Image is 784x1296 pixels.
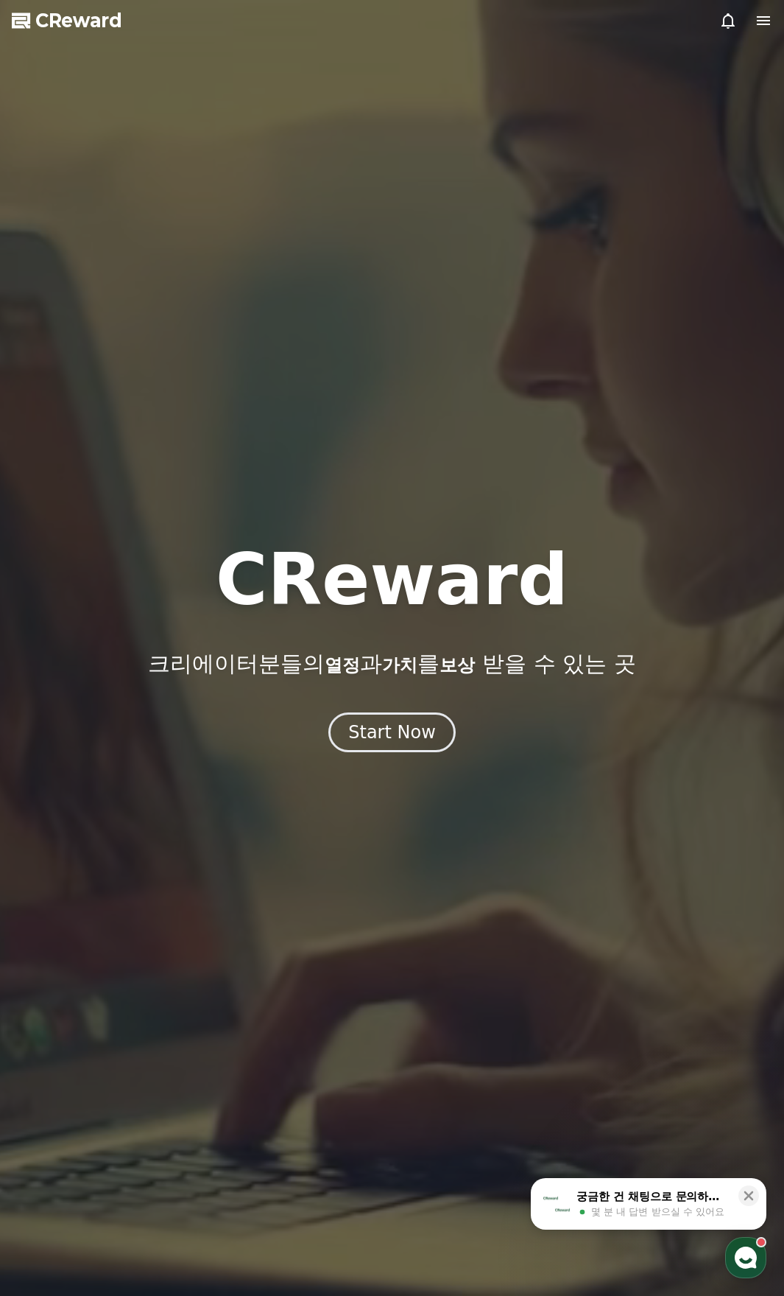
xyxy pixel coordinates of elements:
a: 홈 [4,467,97,504]
span: 보상 [439,655,475,676]
a: Start Now [328,727,456,741]
a: CReward [12,9,122,32]
p: 크리에이터분들의 과 를 받을 수 있는 곳 [148,651,635,677]
span: 홈 [46,489,55,501]
div: Start Now [348,721,436,744]
span: CReward [35,9,122,32]
button: Start Now [328,712,456,752]
h1: CReward [216,544,568,615]
a: 대화 [97,467,190,504]
span: 설정 [227,489,245,501]
span: 가치 [382,655,417,676]
a: 설정 [190,467,283,504]
span: 열정 [325,655,360,676]
span: 대화 [135,490,152,502]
